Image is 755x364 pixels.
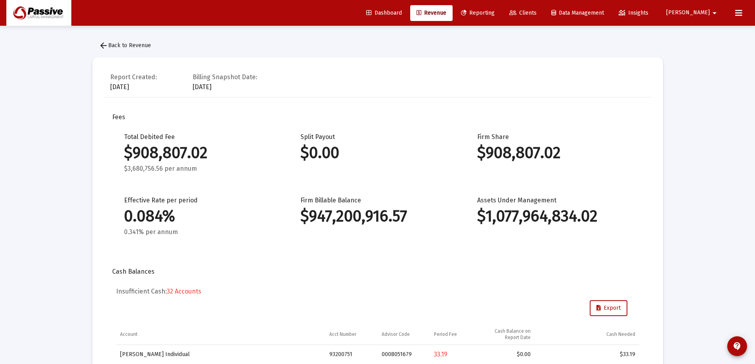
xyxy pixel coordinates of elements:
div: Firm Share [477,133,630,173]
span: Data Management [551,10,604,16]
a: Reporting [455,5,501,21]
td: Column Cash Balance on Report Date [482,324,535,345]
div: Fees [112,113,643,121]
mat-icon: arrow_back [99,41,108,50]
div: 0.341% per annum [124,228,277,236]
span: 32 Accounts [167,288,201,295]
a: Revenue [410,5,453,21]
td: Column Period Fee [430,324,482,345]
div: Assets Under Management [477,196,630,236]
div: $33.19 [539,351,635,358]
div: [DATE] [110,71,157,91]
td: Column Account [116,324,325,345]
td: Column Cash Needed [535,324,639,345]
a: Dashboard [360,5,408,21]
div: Period Fee [434,331,457,337]
td: Column Advisor Code [378,324,430,345]
div: Report Created: [110,73,157,81]
div: [DATE] [193,71,257,91]
div: Cash Balances [112,268,643,276]
span: Insights [619,10,648,16]
div: Cash Needed [606,331,635,337]
div: Cash Balance on Report Date [486,328,531,341]
td: 0008051679 [378,345,430,364]
div: Billing Snapshot Date: [193,73,257,81]
td: 93200751 [325,345,378,364]
td: [PERSON_NAME] Individual [116,345,325,364]
a: Data Management [545,5,610,21]
div: $0.00 [300,149,453,157]
span: Export [596,305,621,311]
mat-icon: contact_support [732,341,742,351]
span: Clients [509,10,537,16]
div: Firm Billable Balance [300,196,453,236]
button: Back to Revenue [92,38,157,53]
div: $908,807.02 [124,149,277,157]
div: Split Payout [300,133,453,173]
h5: Insufficient Cash: [116,288,639,295]
span: Back to Revenue [99,42,151,49]
div: Acct Number [329,331,356,337]
button: Export [590,300,627,316]
td: Column Acct Number [325,324,378,345]
span: Reporting [461,10,495,16]
div: Account [120,331,138,337]
div: $1,077,964,834.02 [477,212,630,220]
div: Effective Rate per period [124,196,277,236]
div: 0.084% [124,212,277,220]
div: Total Debited Fee [124,133,277,173]
div: 33.19 [434,351,478,358]
div: $3,680,756.56 per annum [124,165,277,173]
mat-icon: arrow_drop_down [710,5,719,21]
div: Advisor Code [382,331,410,337]
div: $908,807.02 [477,149,630,157]
div: $0.00 [486,351,531,358]
img: Dashboard [12,5,65,21]
a: Insights [612,5,655,21]
button: [PERSON_NAME] [657,5,729,21]
a: Clients [503,5,543,21]
span: Revenue [417,10,446,16]
div: $947,200,916.57 [300,212,453,220]
span: [PERSON_NAME] [666,10,710,16]
span: Dashboard [366,10,402,16]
